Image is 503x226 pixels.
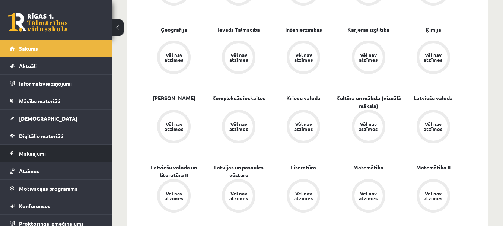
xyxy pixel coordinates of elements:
a: Vēl nav atzīmes [336,179,401,214]
a: Vēl nav atzīmes [206,179,271,214]
span: [DEMOGRAPHIC_DATA] [19,115,77,122]
a: Vēl nav atzīmes [141,110,206,145]
a: Matemātika II [416,163,451,171]
a: Inženierzinības [285,26,322,34]
a: Karjeras izglītība [347,26,389,34]
a: Vēl nav atzīmes [271,41,336,76]
a: Digitālie materiāli [10,127,102,144]
a: Maksājumi [10,145,102,162]
a: Vēl nav atzīmes [141,41,206,76]
span: Motivācijas programma [19,185,78,192]
a: Latvijas un pasaules vēsture [206,163,271,179]
span: Mācību materiāli [19,98,60,104]
a: Atzīmes [10,162,102,179]
a: Kompleksās ieskaites [212,94,265,102]
div: Vēl nav atzīmes [293,122,314,131]
a: Konferences [10,197,102,214]
a: Vēl nav atzīmes [206,41,271,76]
a: Ievads Tālmācībā [218,26,260,34]
span: Digitālie materiāli [19,133,63,139]
span: Sākums [19,45,38,52]
div: Vēl nav atzīmes [358,52,379,62]
div: Vēl nav atzīmes [293,52,314,62]
div: Vēl nav atzīmes [423,122,444,131]
div: Vēl nav atzīmes [228,191,249,201]
a: Ķīmija [426,26,441,34]
a: Vēl nav atzīmes [401,41,466,76]
div: Vēl nav atzīmes [358,191,379,201]
a: Mācību materiāli [10,92,102,109]
a: Aktuāli [10,57,102,74]
div: Vēl nav atzīmes [163,122,184,131]
span: Atzīmes [19,168,39,174]
a: Literatūra [291,163,316,171]
div: Vēl nav atzīmes [228,122,249,131]
a: Sākums [10,40,102,57]
div: Vēl nav atzīmes [358,122,379,131]
a: [PERSON_NAME] [153,94,195,102]
span: Konferences [19,203,50,209]
a: [DEMOGRAPHIC_DATA] [10,110,102,127]
a: Krievu valoda [286,94,321,102]
div: Vēl nav atzīmes [423,191,444,201]
a: Vēl nav atzīmes [336,41,401,76]
a: Latviešu valoda un literatūra II [141,163,206,179]
div: Vēl nav atzīmes [163,52,184,62]
a: Rīgas 1. Tālmācības vidusskola [8,13,68,32]
div: Vēl nav atzīmes [163,191,184,201]
a: Vēl nav atzīmes [141,179,206,214]
a: Ģeogrāfija [161,26,187,34]
a: Informatīvie ziņojumi [10,75,102,92]
a: Vēl nav atzīmes [271,179,336,214]
a: Matemātika [353,163,383,171]
a: Vēl nav atzīmes [271,110,336,145]
legend: Informatīvie ziņojumi [19,75,102,92]
legend: Maksājumi [19,145,102,162]
a: Motivācijas programma [10,180,102,197]
div: Vēl nav atzīmes [293,191,314,201]
a: Vēl nav atzīmes [401,179,466,214]
div: Vēl nav atzīmes [228,52,249,62]
a: Latviešu valoda [414,94,453,102]
a: Vēl nav atzīmes [206,110,271,145]
a: Vēl nav atzīmes [401,110,466,145]
div: Vēl nav atzīmes [423,52,444,62]
a: Vēl nav atzīmes [336,110,401,145]
a: Kultūra un māksla (vizuālā māksla) [336,94,401,110]
span: Aktuāli [19,63,37,69]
